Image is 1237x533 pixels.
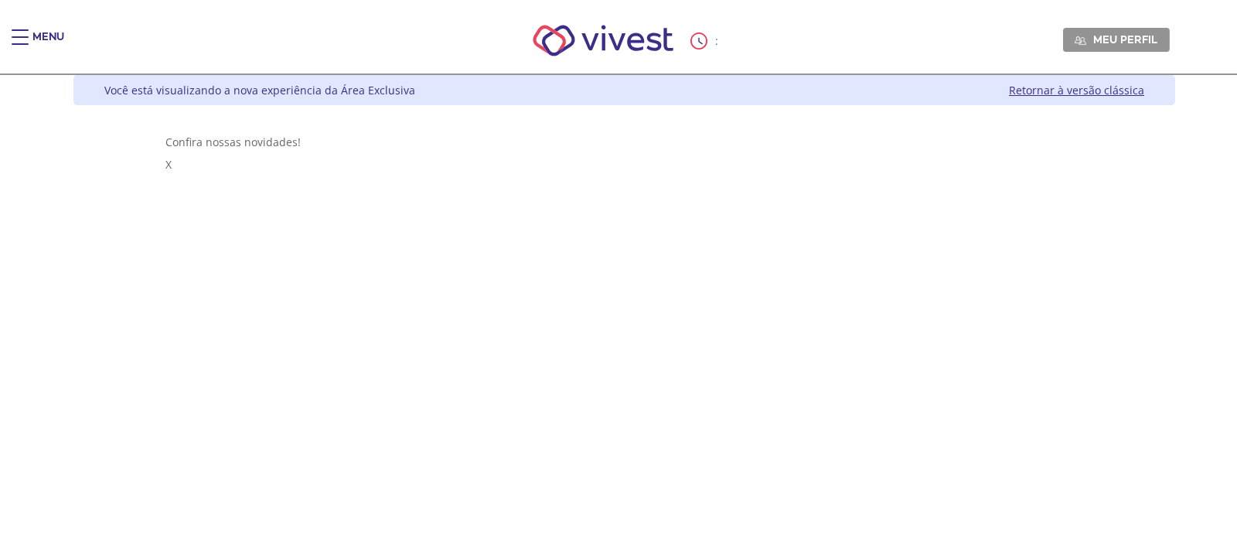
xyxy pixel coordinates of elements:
[165,135,1084,149] div: Confira nossas novidades!
[1093,32,1157,46] span: Meu perfil
[62,75,1175,533] div: Vivest
[516,8,691,73] img: Vivest
[1063,28,1170,51] a: Meu perfil
[32,29,64,60] div: Menu
[104,83,415,97] div: Você está visualizando a nova experiência da Área Exclusiva
[1009,83,1144,97] a: Retornar à versão clássica
[1075,35,1086,46] img: Meu perfil
[690,32,721,50] div: :
[165,157,172,172] span: X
